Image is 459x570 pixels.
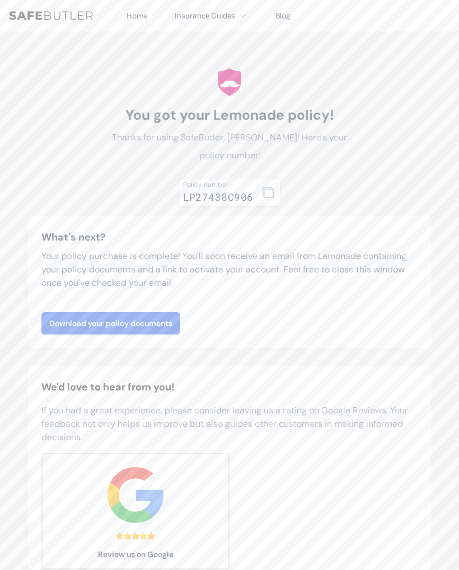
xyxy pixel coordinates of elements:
h2: We'd love to hear from you! [41,379,418,395]
p: Thanks for using SafeButler, [PERSON_NAME]! Here's your policy number: [104,129,355,164]
h1: You got your Lemonade policy! [104,106,355,124]
div: 5.0 [116,532,155,540]
span: Review us on Google [51,549,220,560]
p: Your policy purchase is complete! You'll soon receive an email from Lemonade containing your poli... [41,249,418,290]
p: If you had a great experience, please consider leaving us a rating on Google Reviews. Your feedba... [41,404,418,444]
div: Policy number [183,180,254,189]
div: LP27438C906 [183,189,254,205]
img: google.svg [107,467,163,523]
a: Download your policy documents [41,312,180,335]
a: Home [127,11,148,21]
h3: What's next? [41,229,418,245]
a: Review us on Google [41,453,230,569]
img: SafeButler Text Logo [9,11,93,20]
a: Blog [275,11,291,21]
button: Insurance Guides [175,9,249,22]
